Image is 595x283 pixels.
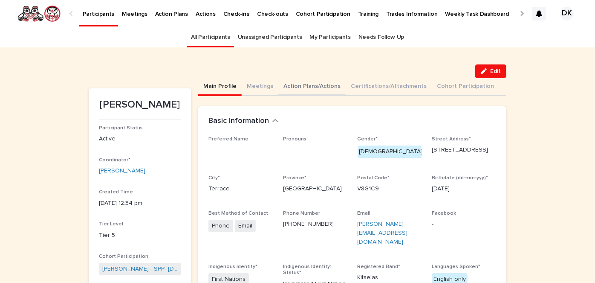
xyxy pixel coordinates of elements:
[432,78,499,96] button: Cohort Participation
[310,27,351,47] a: My Participants
[358,137,378,142] span: Gender*
[99,222,123,227] span: Tier Level
[198,78,242,96] button: Main Profile
[99,125,143,131] span: Participant Status
[358,221,408,245] a: [PERSON_NAME][EMAIL_ADDRESS][DOMAIN_NAME]
[208,211,268,216] span: Best Method of Contact
[432,264,480,269] span: Languages Spoken*
[208,264,257,269] span: Indigenous Identity*
[99,199,181,208] p: [DATE] 12:34 pm
[358,184,422,193] p: V8G1C9
[283,211,320,216] span: Phone Number
[102,265,178,274] a: [PERSON_NAME] - SPP- [DATE]
[283,184,347,193] p: [GEOGRAPHIC_DATA]
[358,211,371,216] span: Email
[208,220,233,232] span: Phone
[432,175,488,181] span: Birthdate (dd-mm-yyy)*
[17,5,61,22] img: rNyI97lYS1uoOg9yXW8k
[358,175,390,181] span: Postal Code*
[283,146,347,155] p: -
[99,231,181,240] p: Tier 5
[99,254,148,259] span: Cohort Participation
[238,27,302,47] a: Unassigned Participants
[99,158,130,163] span: Coordinator*
[99,134,181,143] p: Active
[432,220,496,229] p: -
[490,68,501,74] span: Edit
[278,78,346,96] button: Action Plans/Actions
[432,184,496,193] p: [DATE]
[358,27,404,47] a: Needs Follow Up
[432,146,496,155] p: [STREET_ADDRESS]
[242,78,278,96] button: Meetings
[432,211,456,216] span: Facebook
[235,220,256,232] span: Email
[99,99,181,111] p: [PERSON_NAME]
[99,190,133,195] span: Created Time
[283,175,306,181] span: Province*
[358,146,425,158] div: [DEMOGRAPHIC_DATA]
[208,117,269,126] h2: Basic Information
[346,78,432,96] button: Certifications/Attachments
[283,264,331,275] span: Indigenous Identity: Status*
[208,137,248,142] span: Preferred Name
[208,175,220,181] span: City*
[560,7,574,20] div: DK
[432,137,471,142] span: Street Address*
[208,184,273,193] p: Terrace
[208,117,278,126] button: Basic Information
[358,264,401,269] span: Registered Band*
[358,273,422,282] p: Kitselas
[283,137,306,142] span: Pronouns
[283,221,334,227] a: [PHONE_NUMBER]
[208,146,273,155] p: -
[99,166,145,175] a: [PERSON_NAME]
[191,27,230,47] a: All Participants
[475,64,506,78] button: Edit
